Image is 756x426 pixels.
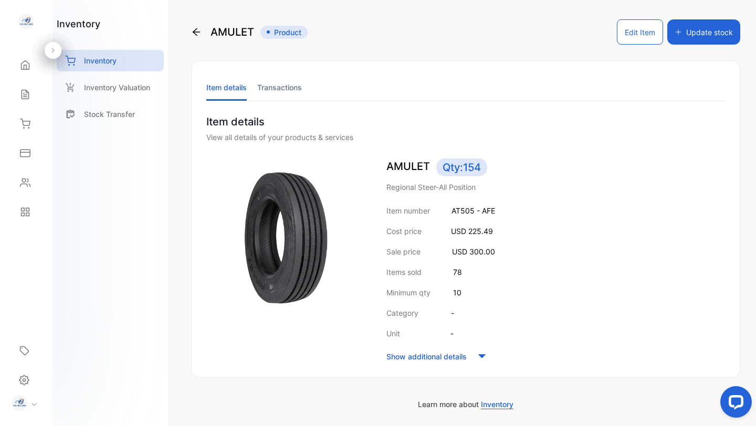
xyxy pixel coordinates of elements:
[257,74,302,101] li: Transactions
[84,109,135,120] p: Stock Transfer
[451,307,454,318] p: -
[206,158,365,317] img: item
[206,132,725,143] div: View all details of your products & services
[386,205,430,216] p: Item number
[450,328,454,339] p: -
[57,17,100,31] h1: inventory
[260,26,308,39] span: Product
[453,267,462,278] p: 78
[57,50,164,71] a: Inventory
[386,158,725,176] p: AMULET
[452,247,495,256] span: USD 300.00
[436,158,487,176] span: Qty: 154
[191,19,308,45] div: AMULET
[57,103,164,125] a: Stock Transfer
[386,226,422,237] p: Cost price
[386,287,430,298] p: Minimum qty
[386,182,725,193] p: Regional Steer-All Position
[84,82,150,93] p: Inventory Valuation
[453,287,461,298] p: 10
[451,227,493,236] span: USD 225.49
[617,19,663,45] button: Edit Item
[191,399,740,410] p: Learn more about
[386,328,400,339] p: Unit
[84,55,117,66] p: Inventory
[12,395,27,411] img: profile
[57,77,164,98] a: Inventory Valuation
[386,267,422,278] p: Items sold
[712,382,756,426] iframe: LiveChat chat widget
[206,114,725,130] p: Item details
[667,19,740,45] button: Update stock
[206,74,247,101] li: Item details
[386,246,421,257] p: Sale price
[386,307,418,318] p: Category
[386,351,467,362] p: Show additional details
[481,400,513,409] span: Inventory
[18,14,34,29] img: logo
[451,205,495,216] p: AT505 - AFE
